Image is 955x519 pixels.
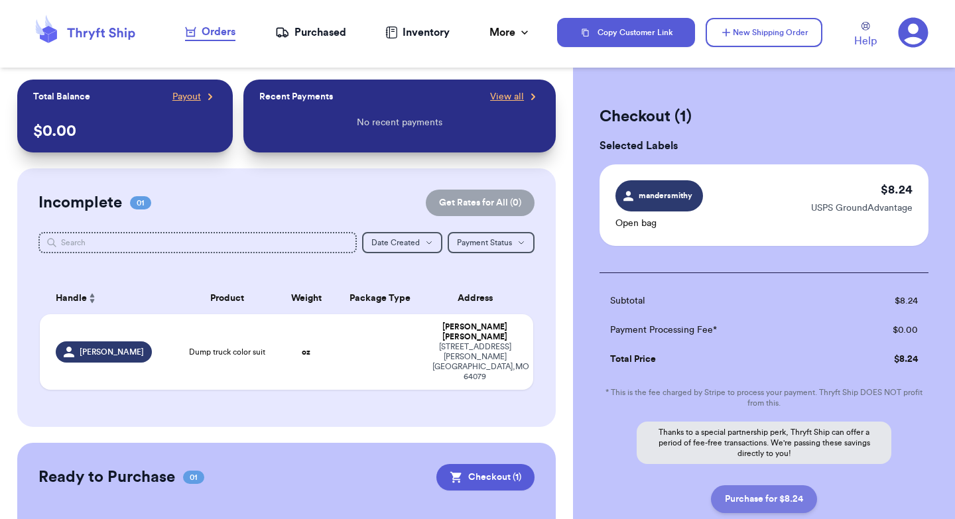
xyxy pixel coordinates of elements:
span: mandersmithy [639,190,692,202]
button: Date Created [362,232,442,253]
h2: Incomplete [38,192,122,213]
div: More [489,25,531,40]
span: 01 [183,471,204,484]
strong: oz [302,348,310,356]
span: View all [490,90,524,103]
h3: Selected Labels [600,138,928,154]
a: View all [490,90,540,103]
p: Total Balance [33,90,90,103]
a: Help [854,22,877,49]
td: Total Price [600,345,841,374]
input: Search [38,232,357,253]
h2: Ready to Purchase [38,467,175,488]
td: $ 0.00 [841,316,928,345]
a: Inventory [385,25,450,40]
td: $ 8.24 [841,286,928,316]
td: Payment Processing Fee* [600,316,841,345]
div: Orders [185,24,235,40]
span: Dump truck color suit [189,347,265,357]
span: 01 [130,196,151,209]
td: Subtotal [600,286,841,316]
p: $ 8.24 [881,180,913,199]
h2: Checkout ( 1 ) [600,106,928,127]
td: $ 8.24 [841,345,928,374]
p: Thanks to a special partnership perk, Thryft Ship can offer a period of fee-free transactions. We... [637,422,891,464]
th: Package Type [336,282,424,314]
button: Copy Customer Link [557,18,695,47]
span: [PERSON_NAME] [80,347,144,357]
button: Purchase for $8.24 [711,485,817,513]
span: Help [854,33,877,49]
button: Get Rates for All (0) [426,190,535,216]
span: Handle [56,292,87,306]
p: Recent Payments [259,90,333,103]
button: New Shipping Order [706,18,822,47]
th: Address [424,282,533,314]
span: Date Created [371,239,420,247]
th: Weight [277,282,336,314]
button: Sort ascending [87,290,97,306]
span: Payment Status [457,239,512,247]
p: USPS GroundAdvantage [811,202,913,215]
button: Checkout (1) [436,464,535,490]
a: Orders [185,24,235,41]
span: Payout [172,90,201,103]
th: Product [178,282,277,314]
a: Purchased [275,25,346,40]
p: No recent payments [357,116,442,129]
div: [PERSON_NAME] [PERSON_NAME] [432,322,517,342]
div: [STREET_ADDRESS][PERSON_NAME] [GEOGRAPHIC_DATA] , MO 64079 [432,342,517,382]
p: * This is the fee charged by Stripe to process your payment. Thryft Ship DOES NOT profit from this. [600,387,928,408]
p: $ 0.00 [33,121,217,142]
a: Payout [172,90,217,103]
button: Payment Status [448,232,535,253]
p: Open bag [615,217,703,230]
